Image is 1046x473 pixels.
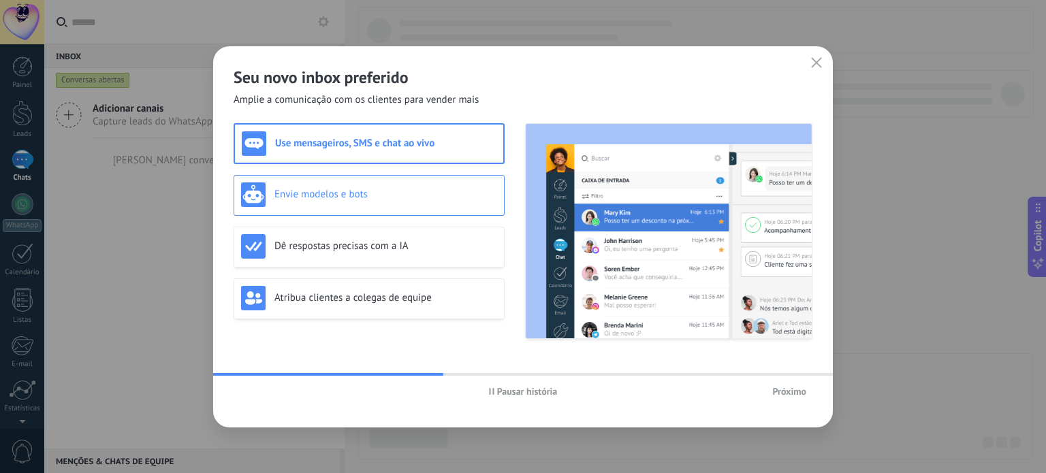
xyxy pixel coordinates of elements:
h2: Seu novo inbox preferido [234,67,812,88]
h3: Use mensageiros, SMS e chat ao vivo [275,137,496,150]
h3: Envie modelos e bots [274,188,497,201]
button: Próximo [766,381,812,402]
span: Próximo [772,387,806,396]
button: Pausar história [483,381,564,402]
h3: Dê respostas precisas com a IA [274,240,497,252]
span: Pausar história [497,387,558,396]
h3: Atribua clientes a colegas de equipe [274,291,497,304]
span: Amplie a comunicação com os clientes para vender mais [234,93,479,107]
